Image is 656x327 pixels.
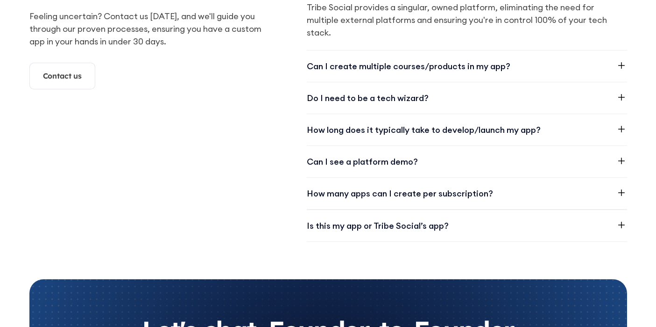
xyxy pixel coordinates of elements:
p: Tribe Social provides a singular, owned platform, eliminating the need for multiple external plat... [307,1,627,39]
div: How long does it typically take to develop/launch my app? [307,124,541,136]
div: How many apps can I create per subscription? [307,187,493,200]
a: Contact us [29,63,95,89]
div: Can I see a platform demo? [307,155,418,168]
div: Is this my app or Tribe Social’s app? [307,219,449,232]
div: Do I need to be a tech wizard? [307,92,429,104]
p: Feeling uncertain? Contact us [DATE], and we'll guide you through our proven processes, ensuring ... [29,10,269,48]
div: Can I create multiple courses/products in my app? [307,60,510,73]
